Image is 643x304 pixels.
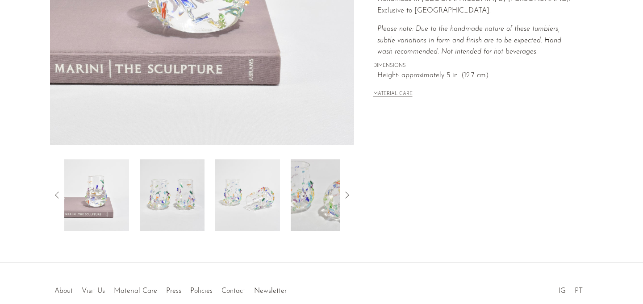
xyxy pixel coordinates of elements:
[373,91,413,98] button: MATERIAL CARE
[373,62,574,70] span: DIMENSIONS
[559,287,566,295] a: IG
[377,25,564,55] em: Please note: Due to the handmade nature of these tumblers, subtle variations in form and finish a...
[215,159,280,231] img: Blown Glass Tumbler Set
[575,287,583,295] a: PT
[221,287,245,295] a: Contact
[291,159,355,231] img: Blown Glass Tumbler Set
[140,159,205,231] img: Blown Glass Tumbler Set
[82,287,105,295] a: Visit Us
[64,159,129,231] img: Blown Glass Tumbler Set
[377,70,574,82] span: Height: approximately 5 in. (12.7 cm)
[54,287,73,295] a: About
[166,287,181,295] a: Press
[554,280,587,297] ul: Social Medias
[50,280,291,297] ul: Quick links
[190,287,213,295] a: Policies
[114,287,157,295] a: Material Care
